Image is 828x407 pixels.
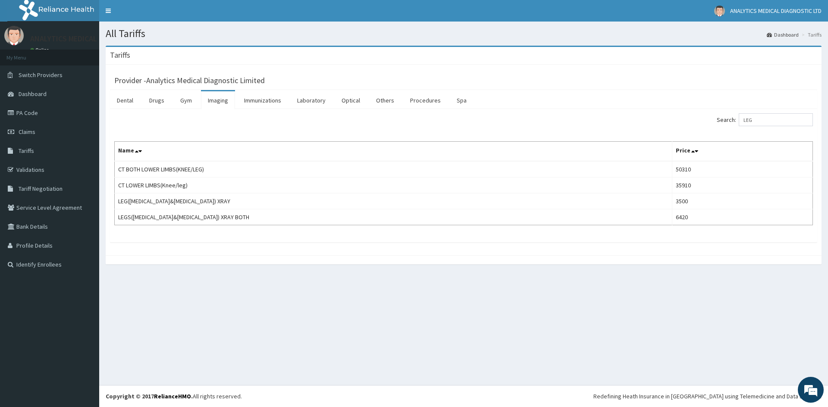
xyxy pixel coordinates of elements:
td: 6420 [672,209,812,225]
div: Minimize live chat window [141,4,162,25]
span: ANALYTICS MEDICAL DIAGNOSTIC LTD [730,7,822,15]
img: User Image [4,26,24,45]
label: Search: [717,113,813,126]
textarea: Type your message and hit 'Enter' [4,235,164,265]
a: Laboratory [290,91,332,109]
a: RelianceHMO [154,392,191,400]
strong: Copyright © 2017 . [106,392,193,400]
div: Chat with us now [45,48,145,59]
img: User Image [714,6,725,16]
a: Optical [335,91,367,109]
a: Online [30,47,51,53]
li: Tariffs [800,31,822,38]
td: LEG([MEDICAL_DATA]&[MEDICAL_DATA]) XRAY [115,193,672,209]
span: Claims [19,128,35,136]
a: Imaging [201,91,235,109]
span: Dashboard [19,90,47,98]
p: ANALYTICS MEDICAL DIAGNOSTIC LTD [30,35,155,43]
a: Drugs [142,91,171,109]
img: d_794563401_company_1708531726252_794563401 [16,43,35,65]
a: Procedures [403,91,448,109]
div: Redefining Heath Insurance in [GEOGRAPHIC_DATA] using Telemedicine and Data Science! [593,392,822,401]
td: CT BOTH LOWER LIMBS(KNEE/LEG) [115,161,672,177]
span: Switch Providers [19,71,63,79]
a: Immunizations [237,91,288,109]
span: Tariffs [19,147,34,155]
a: Dashboard [767,31,799,38]
th: Price [672,142,812,162]
th: Name [115,142,672,162]
span: Tariff Negotiation [19,185,63,193]
footer: All rights reserved. [99,385,828,407]
td: 50310 [672,161,812,177]
input: Search: [739,113,813,126]
a: Gym [173,91,199,109]
h3: Provider - Analytics Medical Diagnostic Limited [114,77,265,84]
h1: All Tariffs [106,28,822,39]
td: LEGS([MEDICAL_DATA]&[MEDICAL_DATA]) XRAY BOTH [115,209,672,225]
a: Spa [450,91,474,109]
a: Others [369,91,401,109]
h3: Tariffs [110,51,130,59]
td: 3500 [672,193,812,209]
td: 35910 [672,177,812,193]
span: We're online! [50,109,119,196]
td: CT LOWER LIMBS(Knee/leg) [115,177,672,193]
a: Dental [110,91,140,109]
